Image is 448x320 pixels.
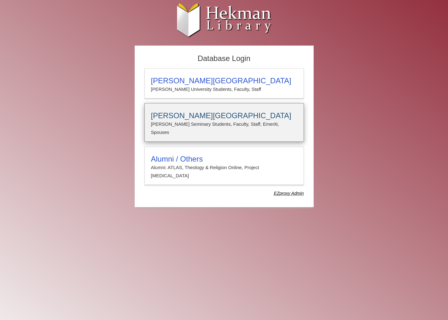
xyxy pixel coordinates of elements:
p: [PERSON_NAME] Seminary Students, Faculty, Staff, Emeriti, Spouses [151,120,297,137]
summary: Alumni / OthersAlumni: ATLAS, Theology & Religion Online, Project [MEDICAL_DATA] [151,155,297,180]
a: [PERSON_NAME][GEOGRAPHIC_DATA][PERSON_NAME] University Students, Faculty, Staff [144,68,304,98]
h2: Database Login [141,52,307,65]
a: [PERSON_NAME][GEOGRAPHIC_DATA][PERSON_NAME] Seminary Students, Faculty, Staff, Emeriti, Spouses [144,103,304,142]
h3: [PERSON_NAME][GEOGRAPHIC_DATA] [151,76,297,85]
h3: Alumni / Others [151,155,297,163]
h3: [PERSON_NAME][GEOGRAPHIC_DATA] [151,111,297,120]
p: [PERSON_NAME] University Students, Faculty, Staff [151,85,297,93]
p: Alumni: ATLAS, Theology & Religion Online, Project [MEDICAL_DATA] [151,163,297,180]
dfn: Use Alumni login [274,191,304,196]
